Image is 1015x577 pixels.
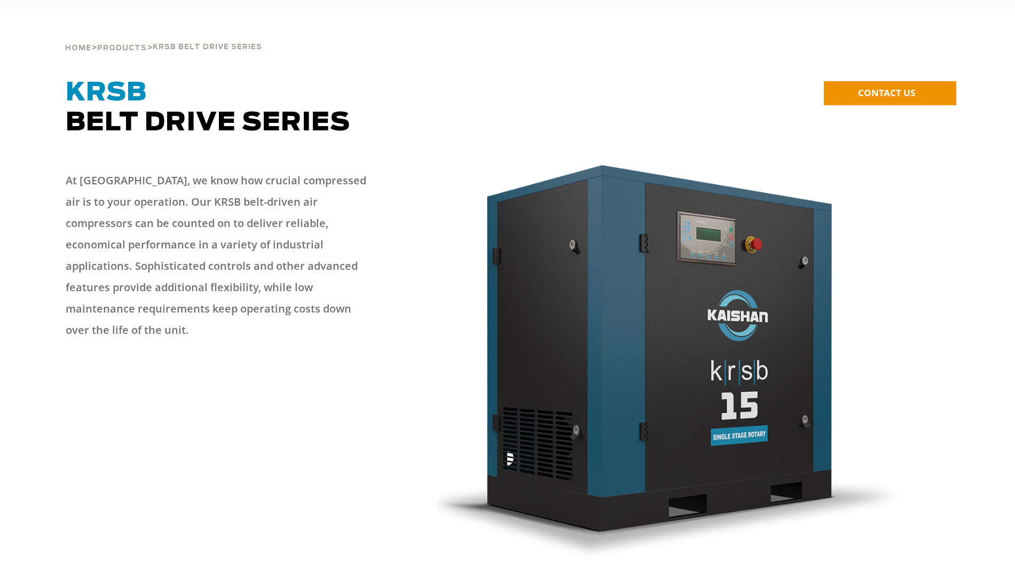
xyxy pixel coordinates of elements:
p: At [GEOGRAPHIC_DATA], we know how crucial compressed air is to your operation. Our KRSB belt-driv... [66,170,375,341]
a: Products [97,43,147,52]
a: Home [65,43,91,52]
div: > > [65,16,262,57]
a: CONTACT US [824,81,956,105]
span: krsb belt drive series [153,44,262,51]
span: CONTACT US [858,87,915,99]
img: krsb15 [424,159,898,558]
span: KRSB [66,80,147,106]
span: Home [65,45,91,52]
span: Products [97,45,147,52]
span: Belt Drive Series [66,80,350,136]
